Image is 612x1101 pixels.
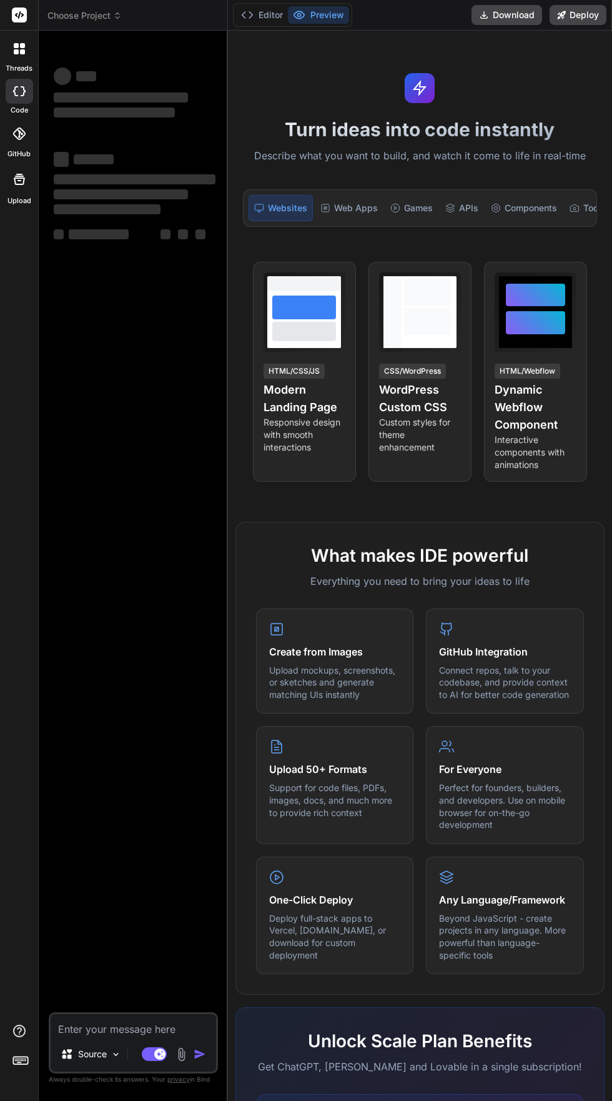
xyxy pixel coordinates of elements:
[235,118,605,141] h1: Turn ideas into code instantly
[54,107,175,117] span: ‌
[269,762,401,777] h4: Upload 50+ Formats
[256,1028,584,1054] h2: Unlock Scale Plan Benefits
[78,1048,107,1060] p: Source
[111,1049,121,1060] img: Pick Models
[235,148,605,164] p: Describe what you want to build, and watch it come to life in real-time
[565,195,611,221] div: Tools
[439,782,571,830] p: Perfect for founders, builders, and developers. Use on mobile browser for on-the-go development
[7,196,31,206] label: Upload
[439,644,571,659] h4: GitHub Integration
[174,1047,189,1062] img: attachment
[379,416,461,454] p: Custom styles for theme enhancement
[54,152,69,167] span: ‌
[379,381,461,416] h4: WordPress Custom CSS
[195,229,205,239] span: ‌
[236,6,288,24] button: Editor
[47,9,122,22] span: Choose Project
[54,229,64,239] span: ‌
[54,92,188,102] span: ‌
[256,574,584,589] p: Everything you need to bring your ideas to life
[54,174,215,184] span: ‌
[194,1048,206,1060] img: icon
[439,762,571,777] h4: For Everyone
[379,364,446,379] div: CSS/WordPress
[6,63,32,74] label: threads
[439,912,571,961] p: Beyond JavaScript - create projects in any language. More powerful than language-specific tools
[264,364,325,379] div: HTML/CSS/JS
[69,229,129,239] span: ‌
[256,1059,584,1074] p: Get ChatGPT, [PERSON_NAME] and Lovable in a single subscription!
[74,154,114,164] span: ‌
[269,664,401,701] p: Upload mockups, screenshots, or sketches and generate matching UIs instantly
[495,364,560,379] div: HTML/Webflow
[264,381,345,416] h4: Modern Landing Page
[288,6,349,24] button: Preview
[49,1074,218,1085] p: Always double-check its answers. Your in Bind
[54,189,188,199] span: ‌
[54,67,71,85] span: ‌
[249,195,313,221] div: Websites
[256,542,584,569] h2: What makes IDE powerful
[269,912,401,961] p: Deploy full-stack apps to Vercel, [DOMAIN_NAME], or download for custom deployment
[550,5,606,25] button: Deploy
[440,195,483,221] div: APIs
[11,105,28,116] label: code
[315,195,383,221] div: Web Apps
[264,416,345,454] p: Responsive design with smooth interactions
[167,1075,190,1083] span: privacy
[385,195,438,221] div: Games
[486,195,562,221] div: Components
[160,229,170,239] span: ‌
[269,892,401,907] h4: One-Click Deploy
[439,664,571,701] p: Connect repos, talk to your codebase, and provide context to AI for better code generation
[269,782,401,819] p: Support for code files, PDFs, images, docs, and much more to provide rich context
[495,434,576,471] p: Interactive components with animations
[54,204,160,214] span: ‌
[7,149,31,159] label: GitHub
[495,381,576,434] h4: Dynamic Webflow Component
[76,71,96,81] span: ‌
[178,229,188,239] span: ‌
[269,644,401,659] h4: Create from Images
[471,5,542,25] button: Download
[439,892,571,907] h4: Any Language/Framework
